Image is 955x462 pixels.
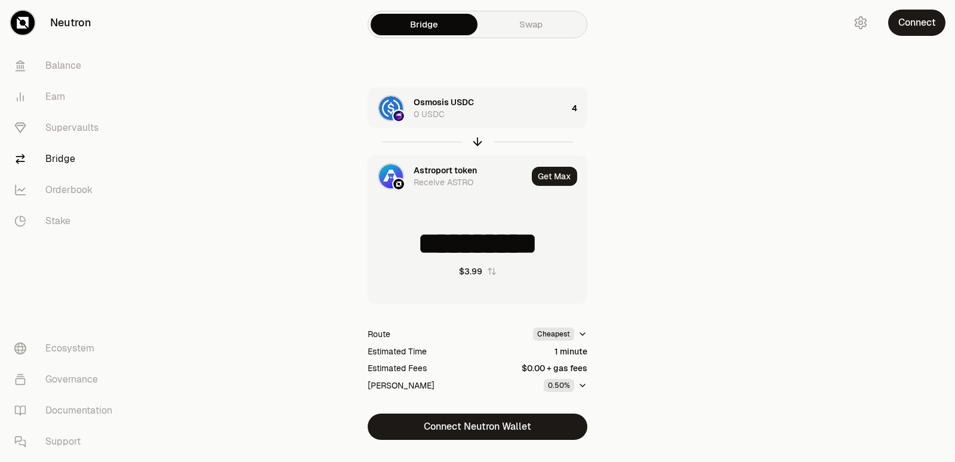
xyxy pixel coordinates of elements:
[5,426,129,457] a: Support
[414,164,477,176] div: Astroport token
[5,175,129,206] a: Orderbook
[368,362,427,374] div: Estimated Fees
[5,364,129,395] a: Governance
[544,379,574,392] div: 0.50%
[368,328,390,340] div: Route
[544,379,587,392] button: 0.50%
[533,328,587,341] button: Cheapest
[368,88,587,128] button: USDC LogoOsmosis LogoOsmosis USDC0 USDC4
[5,143,129,175] a: Bridge
[532,167,577,186] button: Get Max
[5,81,129,112] a: Earn
[414,96,474,108] div: Osmosis USDC
[554,345,587,357] div: 1 minute
[393,179,404,189] img: Neutron Logo
[393,111,404,121] img: Osmosis Logo
[371,14,478,35] a: Bridge
[5,206,129,237] a: Stake
[888,10,945,36] button: Connect
[368,345,427,357] div: Estimated Time
[533,328,574,341] div: Cheapest
[5,112,129,143] a: Supervaults
[478,14,584,35] a: Swap
[5,333,129,364] a: Ecosystem
[572,88,587,128] div: 4
[414,176,473,188] div: Receive ASTRO
[5,395,129,426] a: Documentation
[379,164,403,188] img: ASTRO Logo
[368,414,587,440] button: Connect Neutron Wallet
[379,96,403,120] img: USDC Logo
[368,88,567,128] div: USDC LogoOsmosis LogoOsmosis USDC0 USDC
[368,156,527,197] div: ASTRO LogoNeutron LogoAstroport tokenReceive ASTRO
[459,265,482,277] div: $3.99
[414,108,445,120] div: 0 USDC
[368,380,435,391] div: [PERSON_NAME]
[522,362,587,374] div: $0.00 + gas fees
[459,265,497,277] button: $3.99
[5,50,129,81] a: Balance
